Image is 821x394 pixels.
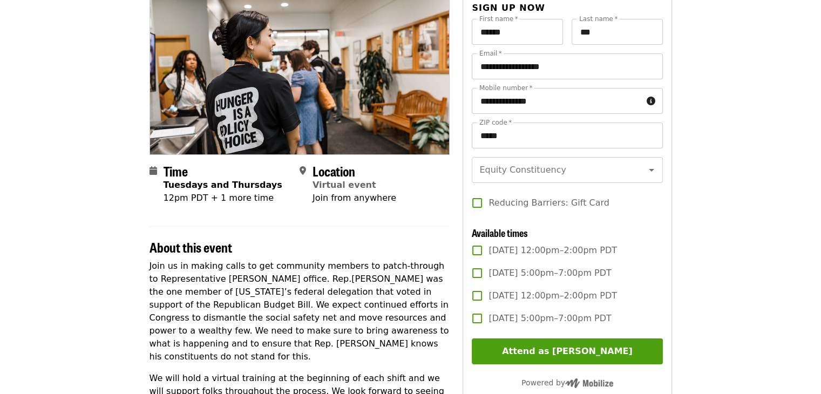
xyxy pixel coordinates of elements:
i: map-marker-alt icon [300,166,306,176]
label: First name [479,16,518,22]
strong: Tuesdays and Thursdays [164,180,282,190]
span: Available times [472,226,528,240]
i: calendar icon [150,166,157,176]
span: [DATE] 5:00pm–7:00pm PDT [488,312,611,325]
span: [DATE] 12:00pm–2:00pm PDT [488,244,617,257]
input: ZIP code [472,123,662,148]
span: [DATE] 5:00pm–7:00pm PDT [488,267,611,280]
input: Last name [572,19,663,45]
p: Join us in making calls to get community members to patch-through to Representative [PERSON_NAME]... [150,260,450,363]
label: ZIP code [479,119,512,126]
span: Reducing Barriers: Gift Card [488,196,609,209]
button: Attend as [PERSON_NAME] [472,338,662,364]
label: Last name [579,16,618,22]
span: Location [313,161,355,180]
div: 12pm PDT + 1 more time [164,192,282,205]
label: Email [479,50,502,57]
span: [DATE] 12:00pm–2:00pm PDT [488,289,617,302]
span: About this event [150,237,232,256]
input: Email [472,53,662,79]
input: First name [472,19,563,45]
label: Mobile number [479,85,532,91]
img: Powered by Mobilize [565,378,613,388]
span: Powered by [521,378,613,387]
i: circle-info icon [647,96,655,106]
span: Join from anywhere [313,193,396,203]
input: Mobile number [472,88,642,114]
a: Virtual event [313,180,376,190]
span: Time [164,161,188,180]
button: Open [644,162,659,178]
span: Sign up now [472,3,545,13]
